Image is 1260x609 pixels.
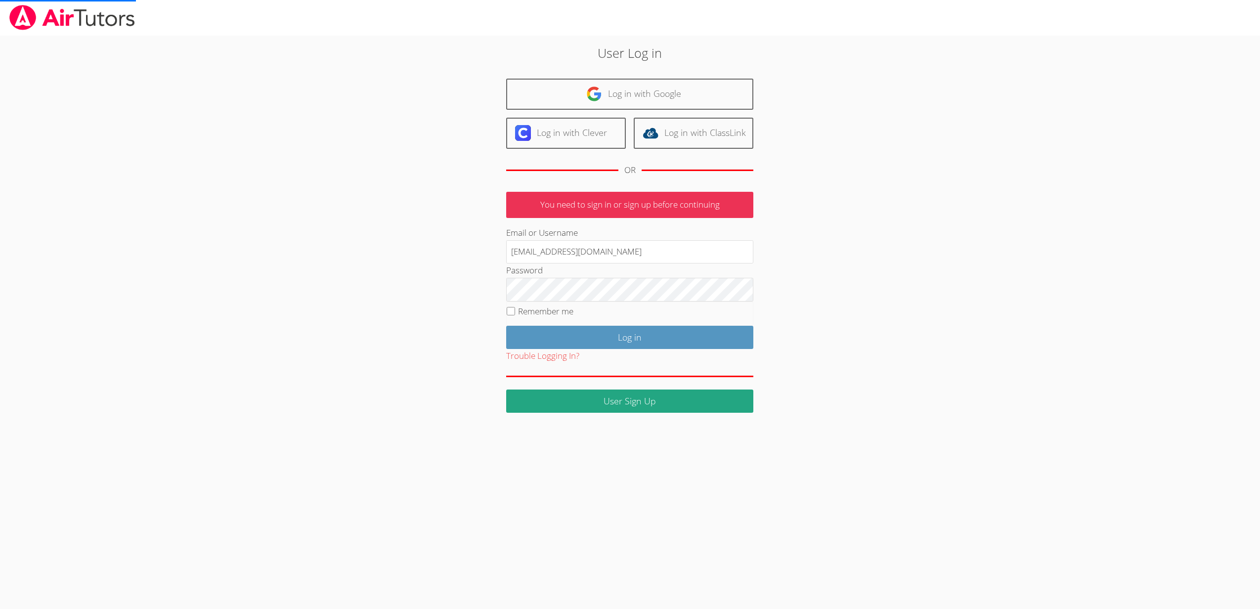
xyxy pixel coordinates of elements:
a: Log in with Google [506,79,753,110]
input: Log in [506,326,753,349]
h2: User Log in [290,43,970,62]
label: Email or Username [506,227,578,238]
a: User Sign Up [506,390,753,413]
div: OR [624,163,636,177]
img: google-logo-50288ca7cdecda66e5e0955fdab243c47b7ad437acaf1139b6f446037453330a.svg [586,86,602,102]
button: Trouble Logging In? [506,349,579,363]
a: Log in with Clever [506,118,626,149]
label: Remember me [518,305,573,317]
img: clever-logo-6eab21bc6e7a338710f1a6ff85c0baf02591cd810cc4098c63d3a4b26e2feb20.svg [515,125,531,141]
p: You need to sign in or sign up before continuing [506,192,753,218]
img: classlink-logo-d6bb404cc1216ec64c9a2012d9dc4662098be43eaf13dc465df04b49fa7ab582.svg [643,125,658,141]
label: Password [506,264,543,276]
a: Log in with ClassLink [634,118,753,149]
img: airtutors_banner-c4298cdbf04f3fff15de1276eac7730deb9818008684d7c2e4769d2f7ddbe033.png [8,5,136,30]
